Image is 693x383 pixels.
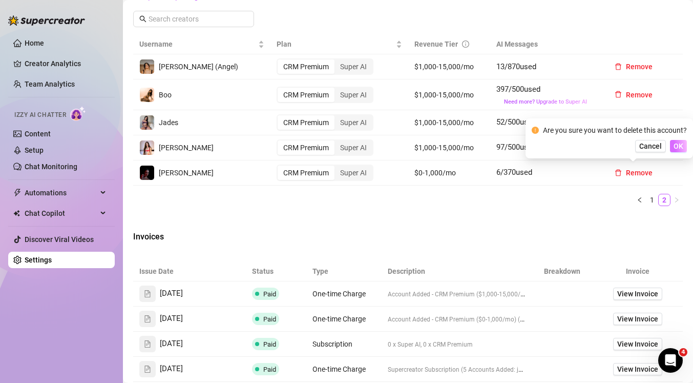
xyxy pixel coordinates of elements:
[334,166,372,180] div: Super AI
[13,210,20,217] img: Chat Copilot
[639,142,662,150] span: Cancel
[532,261,593,281] th: Breakdown
[496,84,594,96] span: 397 / 500 used
[278,166,334,180] div: CRM Premium
[277,114,373,131] div: segmented control
[490,34,600,54] th: AI Messages
[382,332,532,357] td: 0 x Super AI, 0 x CRM Premium
[617,288,658,299] span: View Invoice
[496,62,536,71] span: 13 / 870 used
[496,117,536,127] span: 52 / 500 used
[160,288,183,300] span: [DATE]
[543,125,687,136] div: Are you sure you want to delete this account?
[277,165,373,181] div: segmented control
[613,363,662,375] a: View Invoice
[25,205,97,221] span: Chat Copilot
[626,63,653,71] span: Remove
[626,91,653,99] span: Remove
[25,256,52,264] a: Settings
[659,194,670,206] a: 2
[606,165,661,181] button: Remove
[408,110,491,135] td: $1,000-15,000/mo
[606,114,661,131] button: Remove
[25,39,44,47] a: Home
[14,110,66,120] span: Izzy AI Chatter
[133,231,305,243] span: Invoices
[246,261,306,281] th: Status
[263,366,276,373] span: Paid
[615,91,622,98] span: delete
[140,59,154,74] img: Dalia (Angel)
[133,261,246,281] th: Issue Date
[646,194,658,206] a: 1
[159,63,238,71] span: [PERSON_NAME] (Angel)
[144,366,151,373] span: file-text
[25,146,44,154] a: Setup
[25,80,75,88] a: Team Analytics
[263,340,276,348] span: Paid
[144,315,151,322] span: file-text
[144,340,151,348] span: file-text
[25,235,94,244] a: Discover Viral Videos
[617,313,658,325] span: View Invoice
[670,194,683,206] li: Next Page
[388,341,473,348] span: 0 x Super AI, 0 x CRM Premium
[646,194,658,206] li: 1
[408,54,491,79] td: $1,000-15,000/mo
[160,338,183,350] span: [DATE]
[159,144,214,152] span: [PERSON_NAME]
[637,197,643,203] span: left
[306,357,382,382] td: One-time Charge
[617,338,658,350] span: View Invoice
[408,160,491,186] td: $0-1,000/mo
[615,63,622,70] span: delete
[674,142,683,150] span: OK
[139,38,256,50] span: Username
[334,140,372,155] div: Super AI
[159,91,172,99] span: Boo
[334,59,372,74] div: Super AI
[70,106,86,121] img: AI Chatter
[277,38,393,50] span: Plan
[25,55,107,72] a: Creator Analytics
[277,139,373,156] div: segmented control
[159,169,214,177] span: [PERSON_NAME]
[674,197,680,203] span: right
[613,338,662,350] a: View Invoice
[496,168,532,177] span: 6 / 370 used
[139,15,146,23] span: search
[263,290,276,298] span: Paid
[306,261,382,281] th: Type
[496,98,594,106] button: Need more? Upgrade to Super AI
[382,261,532,281] th: Description
[334,88,372,102] div: Super AI
[615,169,622,176] span: delete
[8,15,85,26] img: logo-BBDzfeDw.svg
[277,58,373,75] div: segmented control
[25,130,51,138] a: Content
[658,194,670,206] li: 2
[532,127,539,134] span: exclamation-circle
[278,115,334,130] div: CRM Premium
[388,290,569,298] span: Account Added - CRM Premium ($1,000-15,000/mo) (@daliganja)
[277,87,373,103] div: segmented control
[496,143,536,152] span: 97 / 500 used
[159,118,178,127] span: Jades
[278,88,334,102] div: CRM Premium
[388,315,559,323] span: Account Added - CRM Premium ($0-1,000/mo) (@itskellytime)
[140,140,154,155] img: Estelle
[679,348,687,356] span: 4
[626,169,653,177] span: Remove
[634,194,646,206] li: Previous Page
[306,332,382,357] td: Subscription
[634,194,646,206] button: left
[25,163,77,171] a: Chat Monitoring
[658,348,683,373] iframe: Intercom live chat
[613,313,662,325] a: View Invoice
[504,98,587,105] span: Need more? Upgrade to Super AI
[149,13,240,25] input: Search creators
[306,281,382,307] td: One-time Charge
[462,41,469,48] span: info-circle
[144,290,151,297] span: file-text
[414,40,458,48] span: Revenue Tier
